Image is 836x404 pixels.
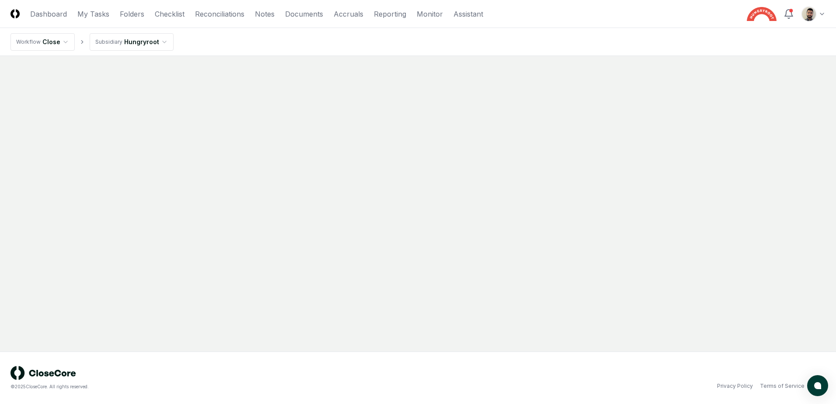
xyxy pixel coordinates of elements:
a: Terms of Service [760,382,805,390]
nav: breadcrumb [10,33,174,51]
div: © 2025 CloseCore. All rights reserved. [10,383,418,390]
div: Subsidiary [95,38,122,46]
img: logo [10,366,76,380]
a: Checklist [155,9,185,19]
img: Logo [10,9,20,18]
a: Documents [285,9,323,19]
img: d09822cc-9b6d-4858-8d66-9570c114c672_214030b4-299a-48fd-ad93-fc7c7aef54c6.png [802,7,816,21]
img: Hungryroot logo [747,7,777,21]
button: atlas-launcher [807,375,828,396]
a: Reporting [374,9,406,19]
div: Workflow [16,38,41,46]
a: Assistant [453,9,483,19]
a: Reconciliations [195,9,244,19]
a: Accruals [334,9,363,19]
a: Folders [120,9,144,19]
a: Notes [255,9,275,19]
a: Privacy Policy [717,382,753,390]
a: My Tasks [77,9,109,19]
a: Monitor [417,9,443,19]
a: Dashboard [30,9,67,19]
